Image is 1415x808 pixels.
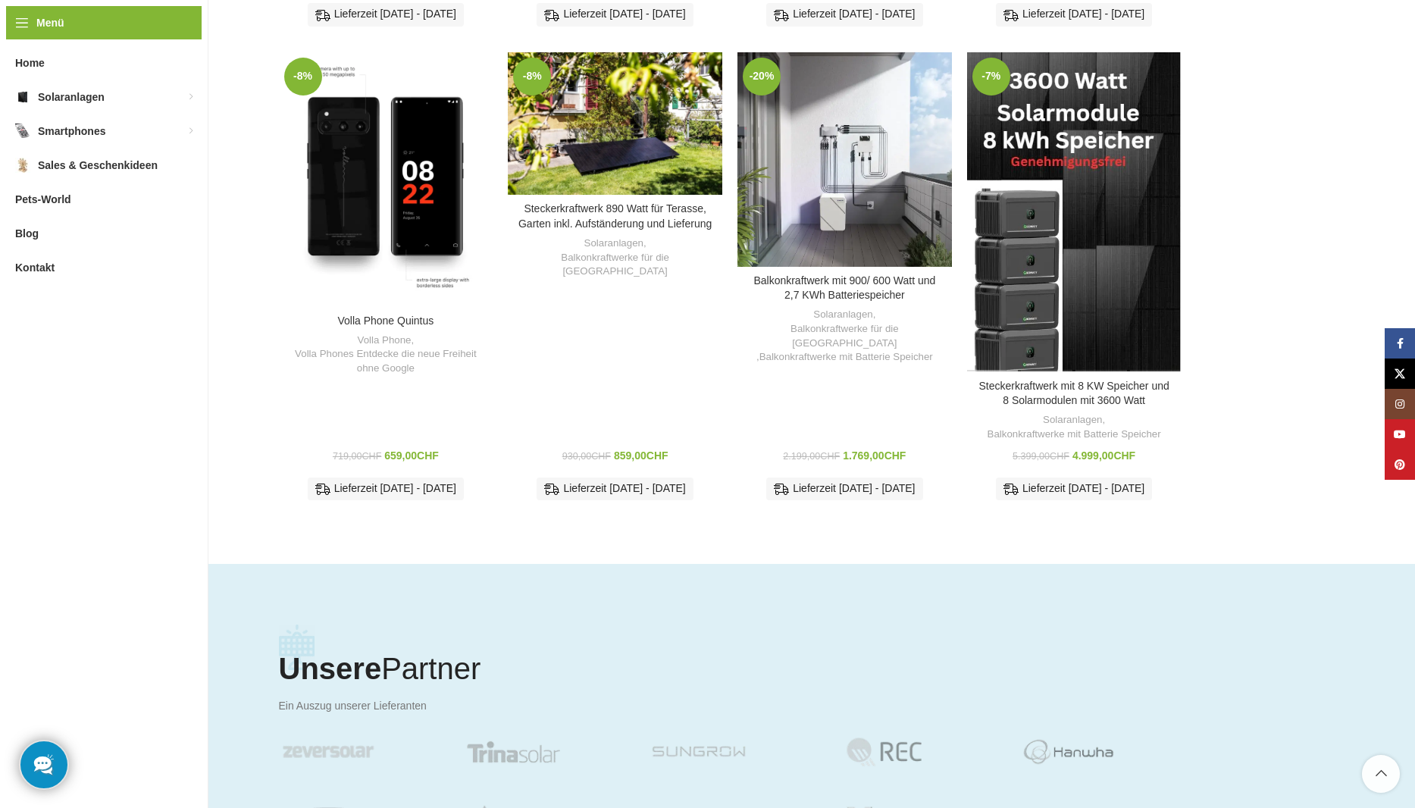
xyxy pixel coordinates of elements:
[333,451,381,462] bdi: 719,00
[537,478,693,500] div: Lieferzeit [DATE] - [DATE]
[515,251,715,279] a: Balkonkraftwerke für die [GEOGRAPHIC_DATA]
[284,58,322,96] span: -8%
[15,49,45,77] span: Home
[1362,755,1400,793] a: Scroll to top button
[745,308,944,364] div: , ,
[584,236,643,251] a: Solaranlagen
[591,451,611,462] span: CHF
[978,380,1169,407] a: Steckerkraftwerk mit 8 KW Speicher und 8 Solarmodulen mit 3600 Watt
[417,449,439,462] span: CHF
[515,236,715,279] div: ,
[279,652,382,685] strong: Unsere
[15,220,39,247] span: Blog
[783,451,840,462] bdi: 2.199,00
[1385,359,1415,389] a: X Social Link
[513,58,551,96] span: -8%
[975,413,1174,441] div: ,
[1043,413,1102,427] a: Solaranlagen
[15,186,71,213] span: Pets-World
[766,3,922,26] div: Lieferzeit [DATE] - [DATE]
[384,449,439,462] bdi: 659,00
[279,52,493,307] a: Volla Phone Quintus
[766,478,922,500] div: Lieferzeit [DATE] - [DATE]
[286,347,486,375] a: Volla Phones Entdecke die neue Freiheit ohne Google
[843,449,906,462] bdi: 1.769,00
[15,124,30,139] img: Smartphones
[15,158,30,173] img: Sales & Geschenkideen
[649,729,749,775] img: alternative-energy-brand-3
[988,427,1161,442] a: Balkonkraftwerke mit Batterie Speicher
[1385,389,1415,419] a: Instagram Social Link
[36,14,64,31] span: Menü
[743,58,781,96] span: -20%
[537,3,693,26] div: Lieferzeit [DATE] - [DATE]
[362,451,381,462] span: CHF
[337,315,434,327] a: Volla Phone Quintus
[745,322,944,350] a: Balkonkraftwerke für die [GEOGRAPHIC_DATA]
[646,449,668,462] span: CHF
[562,451,611,462] bdi: 930,00
[967,52,1182,372] a: Steckerkraftwerk mit 8 KW Speicher und 8 Solarmodulen mit 3600 Watt
[813,308,872,322] a: Solaranlagen
[518,202,712,230] a: Steckerkraftwerk 890 Watt für Terasse, Garten inkl. Aufständerung und Lieferung
[279,647,481,690] h4: Partner
[279,697,427,714] p: Ein Auszug unserer Lieferanten
[286,334,486,376] div: ,
[996,478,1152,500] div: Lieferzeit [DATE] - [DATE]
[464,729,563,775] img: alternative-energy-brand-2
[753,274,935,302] a: Balkonkraftwerk mit 900/ 600 Watt und 2,7 KWh Batteriespeicher
[308,3,464,26] div: Lieferzeit [DATE] - [DATE]
[1113,449,1135,462] span: CHF
[884,449,906,462] span: CHF
[1385,419,1415,449] a: YouTube Social Link
[996,3,1152,26] div: Lieferzeit [DATE] - [DATE]
[834,729,934,775] img: alternative-energy-brand-4
[972,58,1010,96] span: -7%
[308,478,464,500] div: Lieferzeit [DATE] - [DATE]
[614,449,668,462] bdi: 859,00
[38,83,105,111] span: Solaranlagen
[1050,451,1069,462] span: CHF
[1019,729,1119,775] img: alternative-energy-brand-5
[1385,449,1415,480] a: Pinterest Social Link
[38,152,158,179] span: Sales & Geschenkideen
[1072,449,1135,462] bdi: 4.999,00
[279,729,378,775] img: alternative-energy-brand-1
[358,334,412,348] a: Volla Phone
[508,52,722,196] a: Steckerkraftwerk 890 Watt für Terasse, Garten inkl. Aufständerung und Lieferung
[759,350,933,365] a: Balkonkraftwerke mit Batterie Speicher
[820,451,840,462] span: CHF
[15,89,30,105] img: Solaranlagen
[15,254,55,281] span: Kontakt
[38,117,105,145] span: Smartphones
[737,52,952,267] a: Balkonkraftwerk mit 900/ 600 Watt und 2,7 KWh Batteriespeicher
[1013,451,1069,462] bdi: 5.399,00
[1385,328,1415,359] a: Facebook Social Link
